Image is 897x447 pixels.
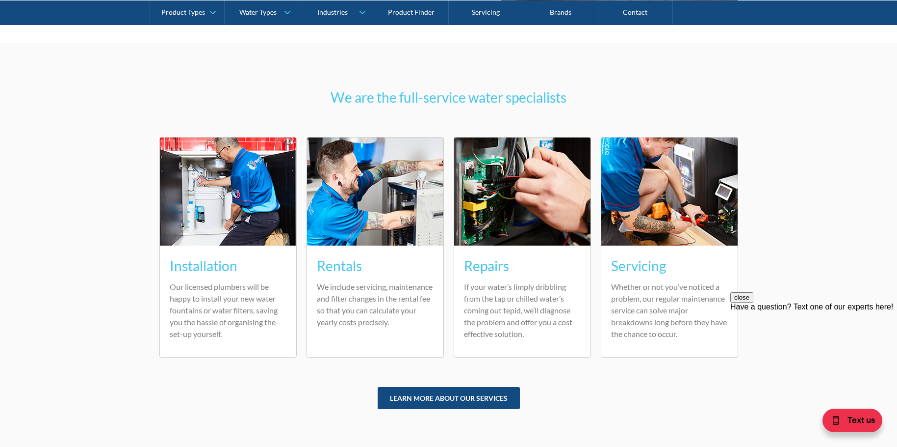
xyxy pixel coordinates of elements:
[799,398,897,447] iframe: podium webchat widget bubble
[170,281,286,340] p: Our licensed plumbers will be happy to install your new water fountains or water filters, saving ...
[317,8,348,16] div: Industries
[307,87,591,108] h3: We are the full-service water specialists
[317,255,434,276] h3: Rentals
[239,8,277,16] div: Water Types
[611,281,728,340] p: Whether or not you’ve noticed a problem, our regular maintenance service can solve major breakdow...
[317,281,434,328] p: We include servicing, maintenance and filter changes in the rental fee so that you can calculate ...
[161,8,205,16] div: Product Types
[611,255,728,276] h3: Servicing
[378,387,520,409] a: Learn more about our services
[170,255,286,276] h3: Installation
[464,255,581,276] h3: Repairs
[730,292,897,410] iframe: podium webchat widget prompt
[464,281,581,340] p: If your water’s limply dribbling from the tap or chilled water’s coming out tepid, we’ll diagnose...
